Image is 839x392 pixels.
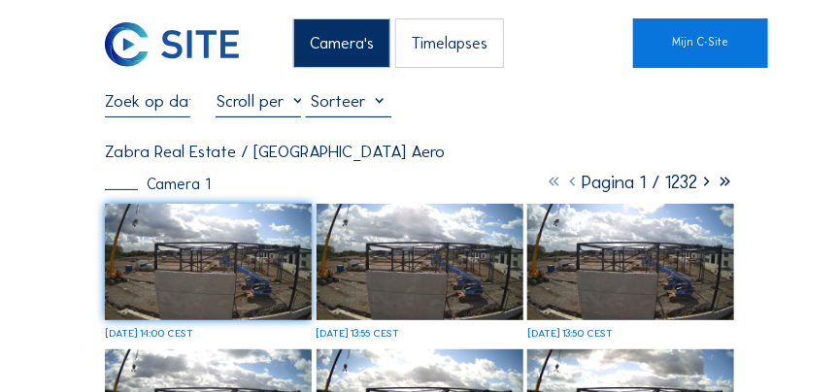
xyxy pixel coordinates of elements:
[395,18,504,68] div: Timelapses
[105,22,239,67] img: C-SITE Logo
[293,18,390,68] div: Camera's
[633,18,767,68] a: Mijn C-Site
[105,328,193,339] div: [DATE] 14:00 CEST
[105,18,163,68] a: C-SITE Logo
[582,171,697,193] span: Pagina 1 / 1232
[527,204,734,320] img: image_53154935
[317,204,523,320] img: image_53155028
[105,91,190,112] input: Zoek op datum 󰅀
[105,177,211,192] div: Camera 1
[527,328,613,339] div: [DATE] 13:50 CEST
[317,328,400,339] div: [DATE] 13:55 CEST
[105,204,312,320] img: image_53155179
[105,144,445,160] div: Zabra Real Estate / [GEOGRAPHIC_DATA] Aero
